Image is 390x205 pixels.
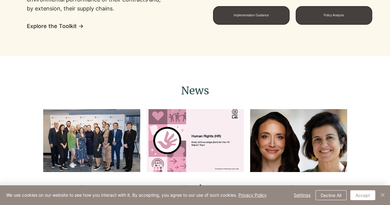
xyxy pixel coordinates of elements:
img: B Lab Human Rights Impact Topic [147,109,244,172]
a: Policy Analysis [296,6,372,25]
span: Settings [294,191,310,200]
button: Decline All [315,190,347,200]
a: Implementation Guidance [213,6,289,25]
a: Explore the Toolkit → [27,23,84,29]
button: Accept [350,190,375,200]
a: Privacy Policy [238,192,267,198]
span: Uptake [183,183,208,192]
img: Close [379,191,386,199]
button: Close [379,190,386,200]
span: We use cookies on our website to see how you interact with it. By accepting, you agree to our use... [6,192,267,198]
span: Policy Analysis [324,14,344,17]
img: 1759506440163.jpg [43,109,140,172]
span: Implementation Guidance [234,14,269,17]
h2: News [109,84,281,97]
h3: Events [43,183,140,193]
span: Press [289,183,308,192]
img: 3.png [250,109,347,172]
